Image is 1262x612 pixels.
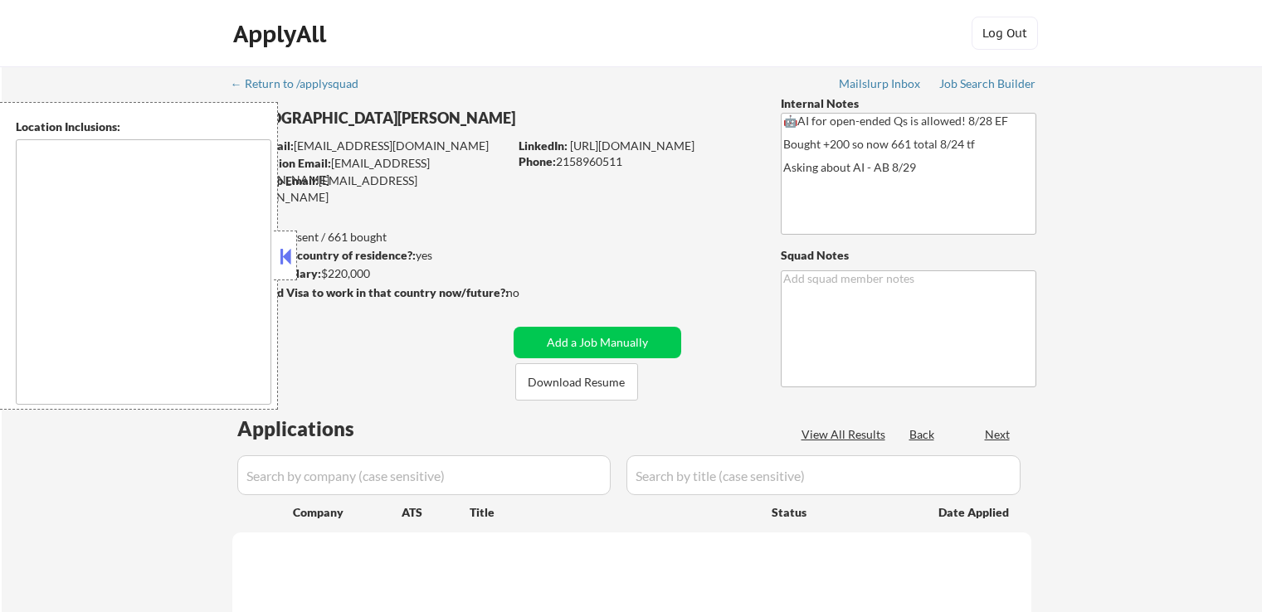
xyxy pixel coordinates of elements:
div: 2158960511 [519,153,753,170]
a: [URL][DOMAIN_NAME] [570,138,694,153]
div: Company [293,504,402,521]
input: Search by title (case sensitive) [626,455,1021,495]
div: Internal Notes [781,95,1036,112]
div: Back [909,426,936,443]
div: Applications [237,419,402,439]
div: [EMAIL_ADDRESS][DOMAIN_NAME] [233,155,508,187]
strong: LinkedIn: [519,138,568,153]
div: Mailslurp Inbox [839,78,922,90]
div: Status [772,497,914,527]
div: Squad Notes [781,247,1036,264]
button: Log Out [972,17,1038,50]
div: Title [470,504,756,521]
div: ApplyAll [233,20,331,48]
div: ← Return to /applysquad [231,78,374,90]
input: Search by company (case sensitive) [237,455,611,495]
strong: Phone: [519,154,556,168]
div: Location Inclusions: [16,119,271,135]
div: 548 sent / 661 bought [231,229,508,245]
div: $220,000 [231,265,508,282]
div: Date Applied [938,504,1011,521]
div: [EMAIL_ADDRESS][DOMAIN_NAME] [233,138,508,154]
div: Job Search Builder [939,78,1036,90]
a: Mailslurp Inbox [839,77,922,94]
div: ATS [402,504,470,521]
div: [EMAIL_ADDRESS][DOMAIN_NAME] [232,172,508,205]
button: Download Resume [515,363,638,401]
div: yes [231,247,503,264]
button: Add a Job Manually [514,327,681,358]
div: Next [985,426,1011,443]
strong: Will need Visa to work in that country now/future?: [232,285,509,299]
strong: Can work in country of residence?: [231,248,416,262]
div: no [506,284,553,301]
a: ← Return to /applysquad [231,77,374,94]
div: [DEMOGRAPHIC_DATA][PERSON_NAME] [232,108,573,129]
div: View All Results [802,426,890,443]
